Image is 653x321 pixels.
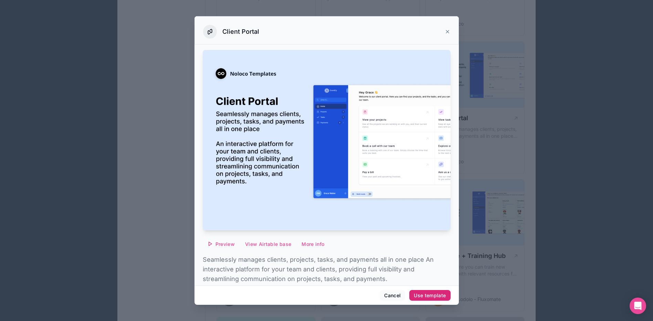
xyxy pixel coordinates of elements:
button: Preview [203,239,239,250]
button: More info [297,239,329,250]
span: Preview [215,241,235,247]
button: View Airtable base [241,239,296,250]
p: Seamlessly manages clients, projects, tasks, and payments all in one place An interactive platfor... [203,255,451,284]
h3: Client Portal [222,28,259,36]
div: Use template [414,292,446,299]
div: Open Intercom Messenger [630,298,646,314]
img: Client Portal [203,50,451,230]
button: Cancel [380,290,405,301]
button: Use template [409,290,450,301]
